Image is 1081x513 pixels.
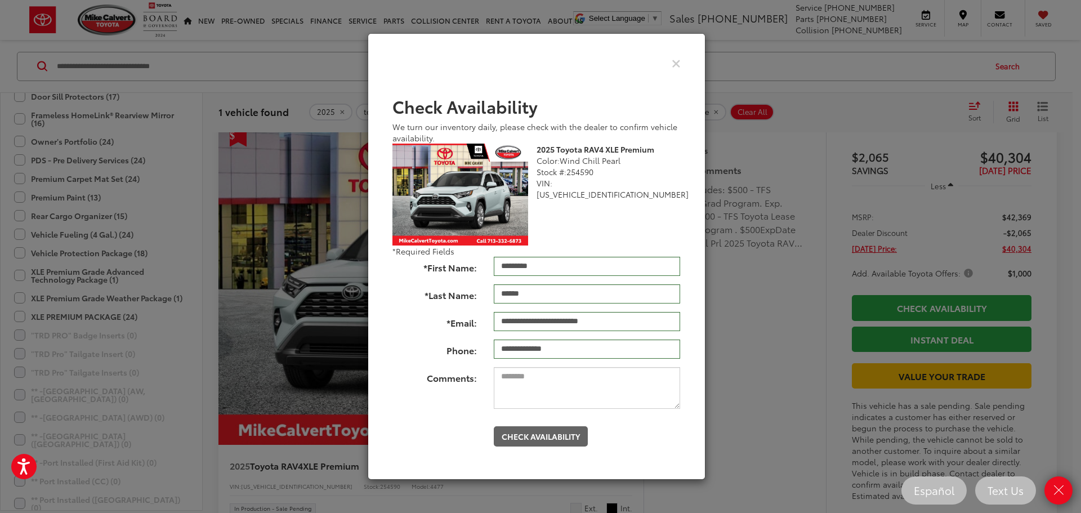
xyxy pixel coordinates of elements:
button: Close [672,57,681,69]
span: *Required Fields [392,246,454,257]
label: Comments: [384,367,486,385]
label: *Last Name: [384,284,486,302]
iframe: Chat window [799,65,1081,471]
label: *Email: [384,312,486,329]
h2: Check Availability [392,97,681,115]
span: Wind Chill Pearl [560,155,620,166]
span: 254590 [566,166,593,177]
span: [US_VEHICLE_IDENTIFICATION_NUMBER] [537,189,689,200]
span: VIN: [537,177,552,189]
span: Stock #: [537,166,566,177]
b: 2025 Toyota RAV4 XLE Premium [537,144,654,155]
div: We turn our inventory daily, please check with the dealer to confirm vehicle availability. [392,121,681,144]
label: *First Name: [384,257,486,274]
a: Close [1044,476,1073,505]
button: Check Availability [494,426,588,447]
label: Phone: [384,340,486,357]
span: Color: [537,155,560,166]
img: 2025 Toyota RAV4 XLE Premium [392,144,528,246]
